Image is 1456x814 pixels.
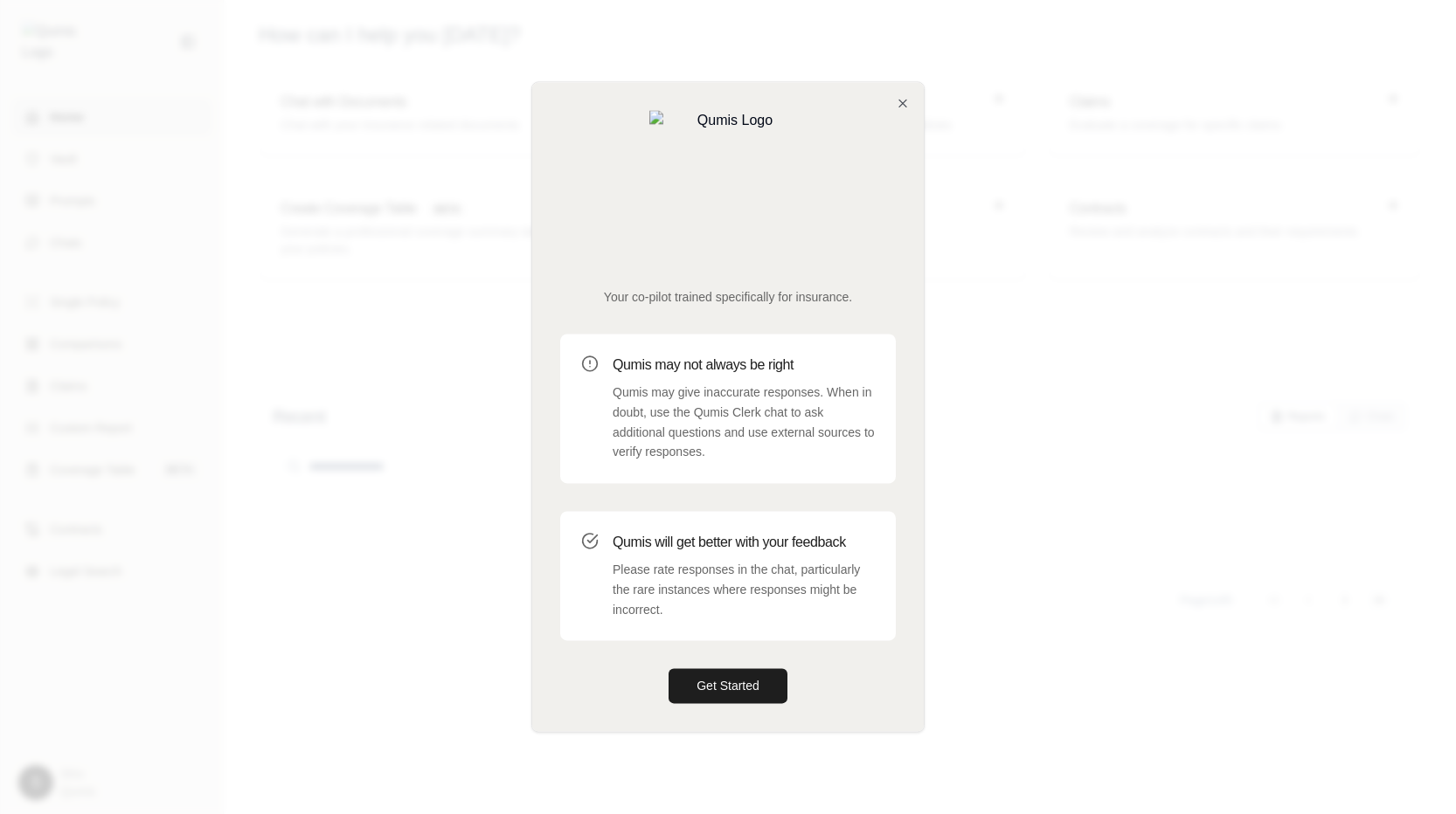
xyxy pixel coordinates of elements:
p: Please rate responses in the chat, particularly the rare instances where responses might be incor... [613,560,875,619]
p: Qumis may give inaccurate responses. When in doubt, use the Qumis Clerk chat to ask additional qu... [613,383,875,462]
h3: Qumis may not always be right [613,355,875,376]
p: Your co-pilot trained specifically for insurance. [560,288,896,306]
h3: Qumis will get better with your feedback [613,532,875,553]
img: Qumis Logo [649,110,807,267]
button: Get Started [669,669,787,704]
